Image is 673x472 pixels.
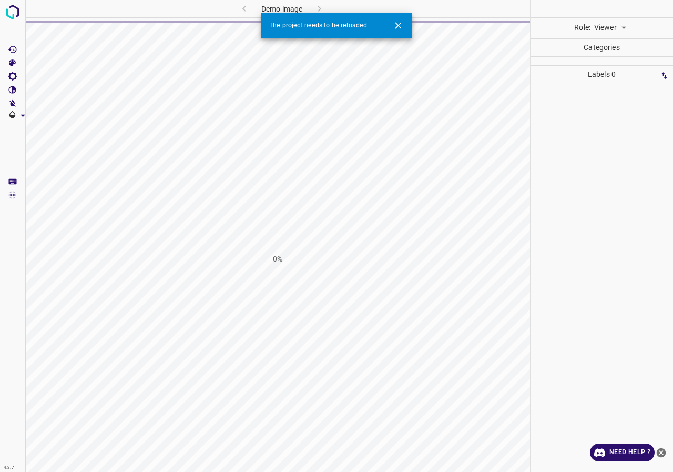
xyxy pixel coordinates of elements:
[655,444,668,461] button: close-help
[590,444,655,461] a: Need Help ?
[261,3,302,17] h6: Demo image
[534,66,670,83] p: Labels 0
[1,464,17,472] div: 4.3.7
[3,3,22,22] img: logo
[594,20,629,35] div: Viewer
[389,16,408,35] button: Close
[531,39,673,56] p: Categories
[273,254,282,265] h1: 0%
[531,18,673,38] div: Role:
[269,21,367,31] span: The project needs to be reloaded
